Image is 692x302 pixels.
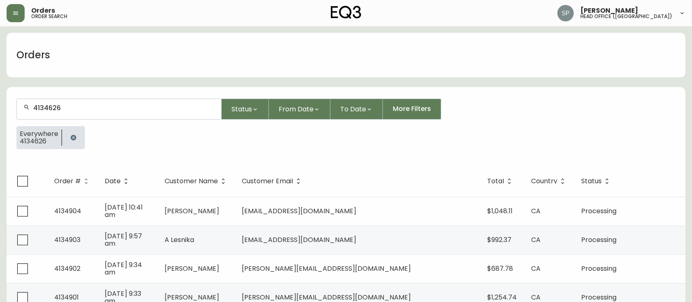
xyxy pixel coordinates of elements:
h5: head office ([GEOGRAPHIC_DATA]) [580,14,672,19]
span: [DATE] 9:57 am [105,231,142,248]
span: Customer Email [242,179,293,184]
span: Processing [581,264,616,273]
span: 4134901 [54,293,79,302]
button: From Date [269,99,330,120]
span: Country [531,178,568,185]
span: Customer Email [242,178,304,185]
span: Country [531,179,557,184]
span: Processing [581,206,616,216]
span: Customer Name [165,179,218,184]
span: [EMAIL_ADDRESS][DOMAIN_NAME] [242,206,356,216]
span: [PERSON_NAME] [165,206,219,216]
span: [PERSON_NAME][EMAIL_ADDRESS][DOMAIN_NAME] [242,264,411,273]
span: [PERSON_NAME][EMAIL_ADDRESS][DOMAIN_NAME] [242,293,411,302]
span: [PERSON_NAME] [165,264,219,273]
span: $992.37 [487,235,511,244]
span: Customer Name [165,178,229,185]
span: [DATE] 10:41 am [105,203,143,219]
span: To Date [340,104,366,114]
span: More Filters [393,104,431,113]
span: Date [105,179,121,184]
span: Status [581,179,602,184]
span: 4134904 [54,206,81,216]
span: Status [231,104,252,114]
img: logo [331,6,361,19]
span: CA [531,264,541,273]
h1: Orders [16,48,50,62]
span: CA [531,206,541,216]
span: Total [487,179,504,184]
span: Order # [54,178,92,185]
span: Date [105,178,131,185]
span: Order # [54,179,81,184]
span: A Lesnika [165,235,194,244]
span: From Date [279,104,314,114]
span: $1,048.11 [487,206,513,216]
button: More Filters [383,99,441,120]
button: To Date [330,99,383,120]
span: [DATE] 9:34 am [105,260,142,277]
span: [PERSON_NAME] [580,7,638,14]
span: CA [531,293,541,302]
span: Everywhere [20,130,58,138]
button: Status [222,99,269,120]
span: $1,254.74 [487,293,517,302]
span: $687.78 [487,264,513,273]
span: Total [487,178,515,185]
span: Orders [31,7,55,14]
span: CA [531,235,541,244]
span: [EMAIL_ADDRESS][DOMAIN_NAME] [242,235,356,244]
span: [PERSON_NAME] [165,293,219,302]
span: 4134903 [54,235,80,244]
span: Processing [581,293,616,302]
h5: order search [31,14,67,19]
span: 4134626 [20,138,58,145]
input: Search [33,104,215,112]
span: Processing [581,235,616,244]
span: 4134902 [54,264,80,273]
span: Status [581,178,612,185]
img: 0cb179e7bf3690758a1aaa5f0aafa0b4 [557,5,574,21]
